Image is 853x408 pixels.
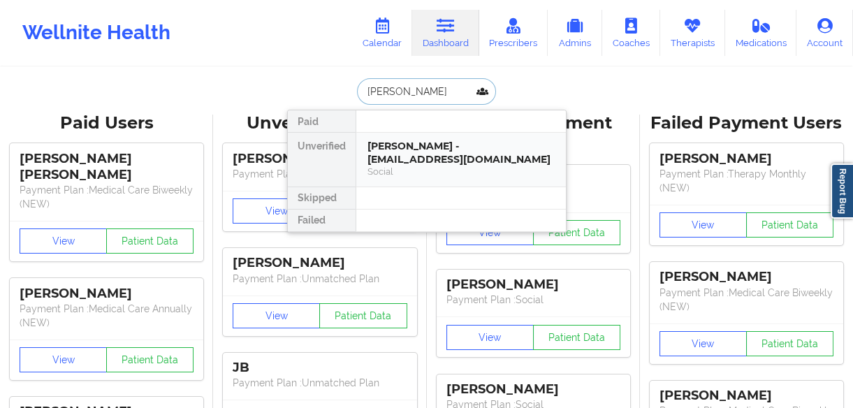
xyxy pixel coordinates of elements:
[319,303,407,328] button: Patient Data
[831,163,853,219] a: Report Bug
[20,183,194,211] p: Payment Plan : Medical Care Biweekly (NEW)
[650,112,843,134] div: Failed Payment Users
[602,10,660,56] a: Coaches
[446,381,620,398] div: [PERSON_NAME]
[233,303,320,328] button: View
[233,167,407,181] p: Payment Plan : Unmatched Plan
[660,10,725,56] a: Therapists
[659,269,833,285] div: [PERSON_NAME]
[288,210,356,232] div: Failed
[533,220,620,245] button: Patient Data
[233,360,407,376] div: JB
[659,167,833,195] p: Payment Plan : Therapy Monthly (NEW)
[20,302,194,330] p: Payment Plan : Medical Care Annually (NEW)
[20,151,194,183] div: [PERSON_NAME] [PERSON_NAME]
[20,228,107,254] button: View
[659,286,833,314] p: Payment Plan : Medical Care Biweekly (NEW)
[446,293,620,307] p: Payment Plan : Social
[725,10,797,56] a: Medications
[533,325,620,350] button: Patient Data
[367,166,555,177] div: Social
[233,376,407,390] p: Payment Plan : Unmatched Plan
[233,255,407,271] div: [PERSON_NAME]
[233,151,407,167] div: [PERSON_NAME]
[367,140,555,166] div: [PERSON_NAME] - [EMAIL_ADDRESS][DOMAIN_NAME]
[446,277,620,293] div: [PERSON_NAME]
[746,331,833,356] button: Patient Data
[233,272,407,286] p: Payment Plan : Unmatched Plan
[288,110,356,133] div: Paid
[288,187,356,210] div: Skipped
[796,10,853,56] a: Account
[659,151,833,167] div: [PERSON_NAME]
[412,10,479,56] a: Dashboard
[446,220,534,245] button: View
[223,112,416,134] div: Unverified Users
[288,133,356,187] div: Unverified
[352,10,412,56] a: Calendar
[746,212,833,238] button: Patient Data
[20,347,107,372] button: View
[10,112,203,134] div: Paid Users
[106,347,194,372] button: Patient Data
[446,325,534,350] button: View
[20,286,194,302] div: [PERSON_NAME]
[659,331,747,356] button: View
[659,388,833,404] div: [PERSON_NAME]
[548,10,602,56] a: Admins
[106,228,194,254] button: Patient Data
[479,10,548,56] a: Prescribers
[659,212,747,238] button: View
[233,198,320,224] button: View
